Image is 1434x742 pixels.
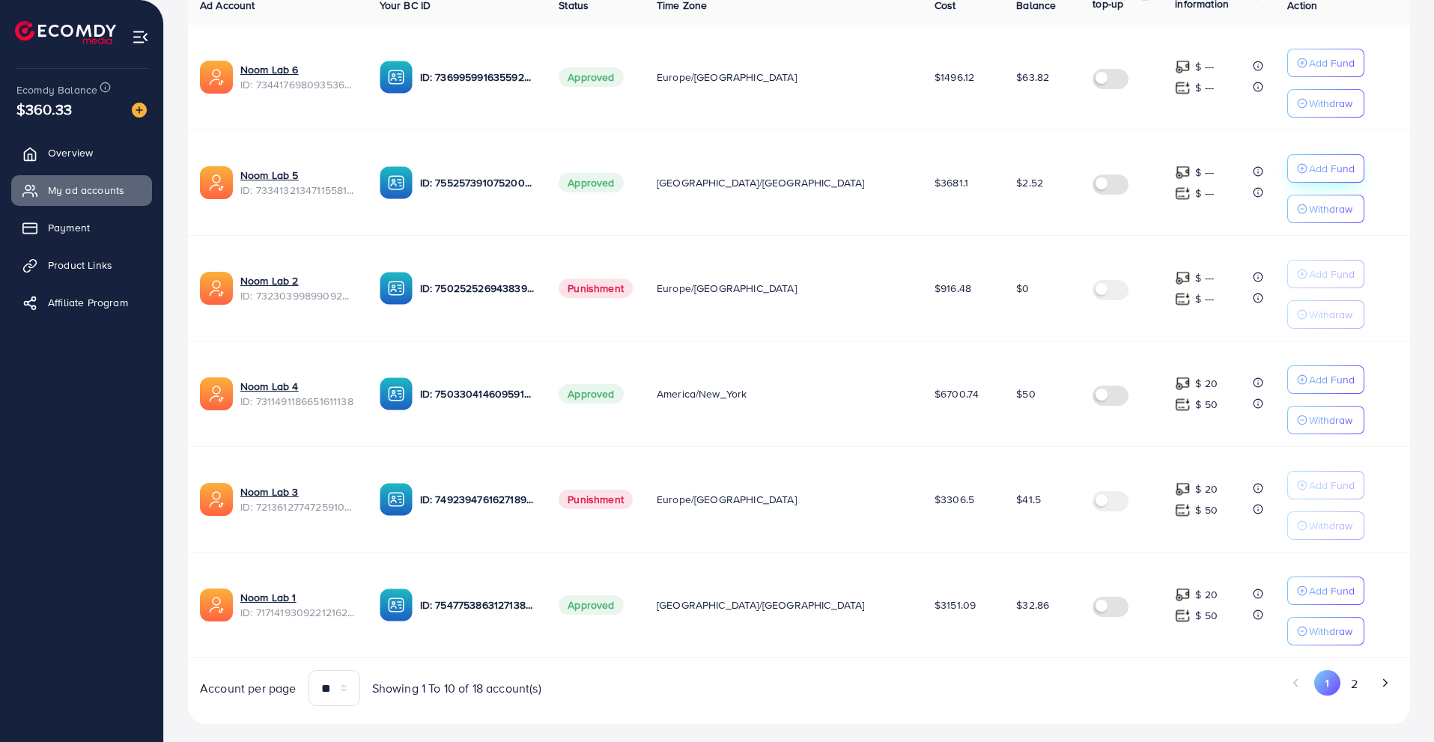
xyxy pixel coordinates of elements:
[11,213,152,243] a: Payment
[380,61,413,94] img: ic-ba-acc.ded83a64.svg
[559,384,623,404] span: Approved
[1016,597,1049,612] span: $32.86
[1287,154,1364,183] button: Add Fund
[48,183,124,198] span: My ad accounts
[1016,281,1029,296] span: $0
[1287,511,1364,540] button: Withdraw
[240,168,356,198] div: <span class='underline'>Noom Lab 5</span></br>7334132134711558146
[380,377,413,410] img: ic-ba-acc.ded83a64.svg
[559,595,623,615] span: Approved
[1175,165,1191,180] img: top-up amount
[657,70,797,85] span: Europe/[GEOGRAPHIC_DATA]
[935,281,971,296] span: $916.48
[1287,300,1364,329] button: Withdraw
[11,250,152,280] a: Product Links
[1287,260,1364,288] button: Add Fund
[200,589,233,621] img: ic-ads-acc.e4c84228.svg
[1175,587,1191,603] img: top-up amount
[200,483,233,516] img: ic-ads-acc.e4c84228.svg
[1370,675,1423,731] iframe: Chat
[657,175,865,190] span: [GEOGRAPHIC_DATA]/[GEOGRAPHIC_DATA]
[1195,606,1218,624] p: $ 50
[240,273,299,288] a: Noom Lab 2
[559,490,633,509] span: Punishment
[380,272,413,305] img: ic-ba-acc.ded83a64.svg
[200,61,233,94] img: ic-ads-acc.e4c84228.svg
[240,183,356,198] span: ID: 7334132134711558146
[1287,471,1364,499] button: Add Fund
[240,605,356,620] span: ID: 7171419309221216257
[1175,397,1191,413] img: top-up amount
[200,166,233,199] img: ic-ads-acc.e4c84228.svg
[1309,265,1355,283] p: Add Fund
[1175,186,1191,201] img: top-up amount
[559,279,633,298] span: Punishment
[1309,622,1352,640] p: Withdraw
[200,272,233,305] img: ic-ads-acc.e4c84228.svg
[240,590,297,605] a: Noom Lab 1
[1287,365,1364,394] button: Add Fund
[1195,290,1214,308] p: $ ---
[1309,582,1355,600] p: Add Fund
[240,273,356,304] div: <span class='underline'>Noom Lab 2</span></br>7323039989909209089
[1175,80,1191,96] img: top-up amount
[1309,200,1352,218] p: Withdraw
[935,386,979,401] span: $6700.74
[1287,49,1364,77] button: Add Fund
[1175,376,1191,392] img: top-up amount
[1309,517,1352,535] p: Withdraw
[657,281,797,296] span: Europe/[GEOGRAPHIC_DATA]
[1016,492,1041,507] span: $41.5
[372,680,541,697] span: Showing 1 To 10 of 18 account(s)
[1309,371,1355,389] p: Add Fund
[935,175,968,190] span: $3681.1
[16,82,97,97] span: Ecomdy Balance
[48,145,93,160] span: Overview
[1195,163,1214,181] p: $ ---
[15,21,116,44] img: logo
[132,103,147,118] img: image
[240,379,356,410] div: <span class='underline'>Noom Lab 4</span></br>7311491186651611138
[1314,670,1340,696] button: Go to page 1
[380,166,413,199] img: ic-ba-acc.ded83a64.svg
[48,220,90,235] span: Payment
[240,590,356,621] div: <span class='underline'>Noom Lab 1</span></br>7171419309221216257
[240,379,299,394] a: Noom Lab 4
[1287,406,1364,434] button: Withdraw
[240,62,299,77] a: Noom Lab 6
[1016,70,1049,85] span: $63.82
[132,28,149,46] img: menu
[11,288,152,317] a: Affiliate Program
[380,483,413,516] img: ic-ba-acc.ded83a64.svg
[1309,94,1352,112] p: Withdraw
[48,258,112,273] span: Product Links
[1340,670,1367,698] button: Go to page 2
[1287,195,1364,223] button: Withdraw
[420,68,535,86] p: ID: 7369959916355928081
[935,597,976,612] span: $3151.09
[11,175,152,205] a: My ad accounts
[1016,175,1043,190] span: $2.52
[240,62,356,93] div: <span class='underline'>Noom Lab 6</span></br>7344176980935360513
[935,492,974,507] span: $3306.5
[811,670,1398,698] ul: Pagination
[1309,54,1355,72] p: Add Fund
[1372,670,1398,696] button: Go to next page
[1195,586,1218,603] p: $ 20
[1175,59,1191,75] img: top-up amount
[1175,270,1191,286] img: top-up amount
[1287,617,1364,645] button: Withdraw
[240,394,356,409] span: ID: 7311491186651611138
[1309,476,1355,494] p: Add Fund
[48,295,128,310] span: Affiliate Program
[240,288,356,303] span: ID: 7323039989909209089
[1175,608,1191,624] img: top-up amount
[200,680,297,697] span: Account per page
[1195,480,1218,498] p: $ 20
[1195,374,1218,392] p: $ 20
[420,596,535,614] p: ID: 7547753863127138320
[1195,269,1214,287] p: $ ---
[420,490,535,508] p: ID: 7492394761627189255
[1195,79,1214,97] p: $ ---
